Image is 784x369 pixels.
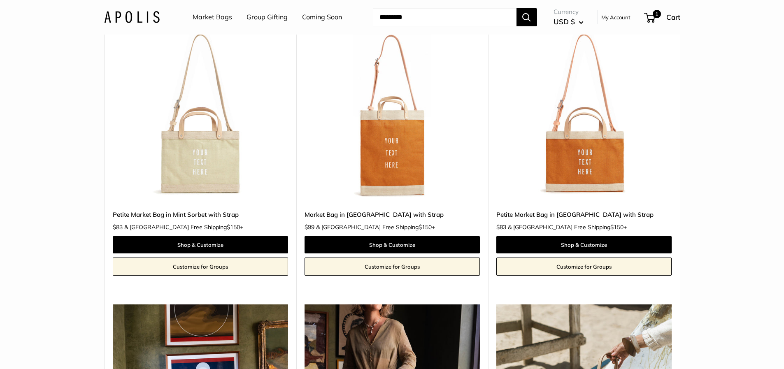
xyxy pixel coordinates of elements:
a: Shop & Customize [113,236,288,253]
img: Petite Market Bag in Cognac with Strap [496,26,672,202]
a: Market Bags [193,11,232,23]
span: $99 [305,223,314,231]
a: Petite Market Bag in Mint Sorbet with StrapPetite Market Bag in Mint Sorbet with Strap [113,26,288,202]
span: $83 [496,223,506,231]
a: Petite Market Bag in Cognac with StrapPetite Market Bag in Cognac with Strap [496,26,672,202]
a: Customize for Groups [305,258,480,276]
a: Group Gifting [247,11,288,23]
a: My Account [601,12,630,22]
span: & [GEOGRAPHIC_DATA] Free Shipping + [316,224,435,230]
span: $150 [227,223,240,231]
a: Customize for Groups [113,258,288,276]
a: Shop & Customize [305,236,480,253]
a: 1 Cart [645,11,680,24]
span: Cart [666,13,680,21]
a: Petite Market Bag in Mint Sorbet with Strap [113,210,288,219]
img: Petite Market Bag in Mint Sorbet with Strap [113,26,288,202]
iframe: Sign Up via Text for Offers [7,338,88,362]
a: Shop & Customize [496,236,672,253]
span: 1 [652,10,661,18]
img: Apolis [104,11,160,23]
a: Customize for Groups [496,258,672,276]
input: Search... [373,8,516,26]
img: Market Bag in Cognac with Strap [305,26,480,202]
button: Search [516,8,537,26]
a: Petite Market Bag in [GEOGRAPHIC_DATA] with Strap [496,210,672,219]
span: & [GEOGRAPHIC_DATA] Free Shipping + [508,224,627,230]
span: USD $ [554,17,575,26]
a: Market Bag in Cognac with StrapMarket Bag in Cognac with Strap [305,26,480,202]
a: Coming Soon [302,11,342,23]
span: & [GEOGRAPHIC_DATA] Free Shipping + [124,224,243,230]
span: $150 [610,223,623,231]
button: USD $ [554,15,584,28]
span: $150 [419,223,432,231]
span: $83 [113,223,123,231]
span: Currency [554,6,584,18]
a: Market Bag in [GEOGRAPHIC_DATA] with Strap [305,210,480,219]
